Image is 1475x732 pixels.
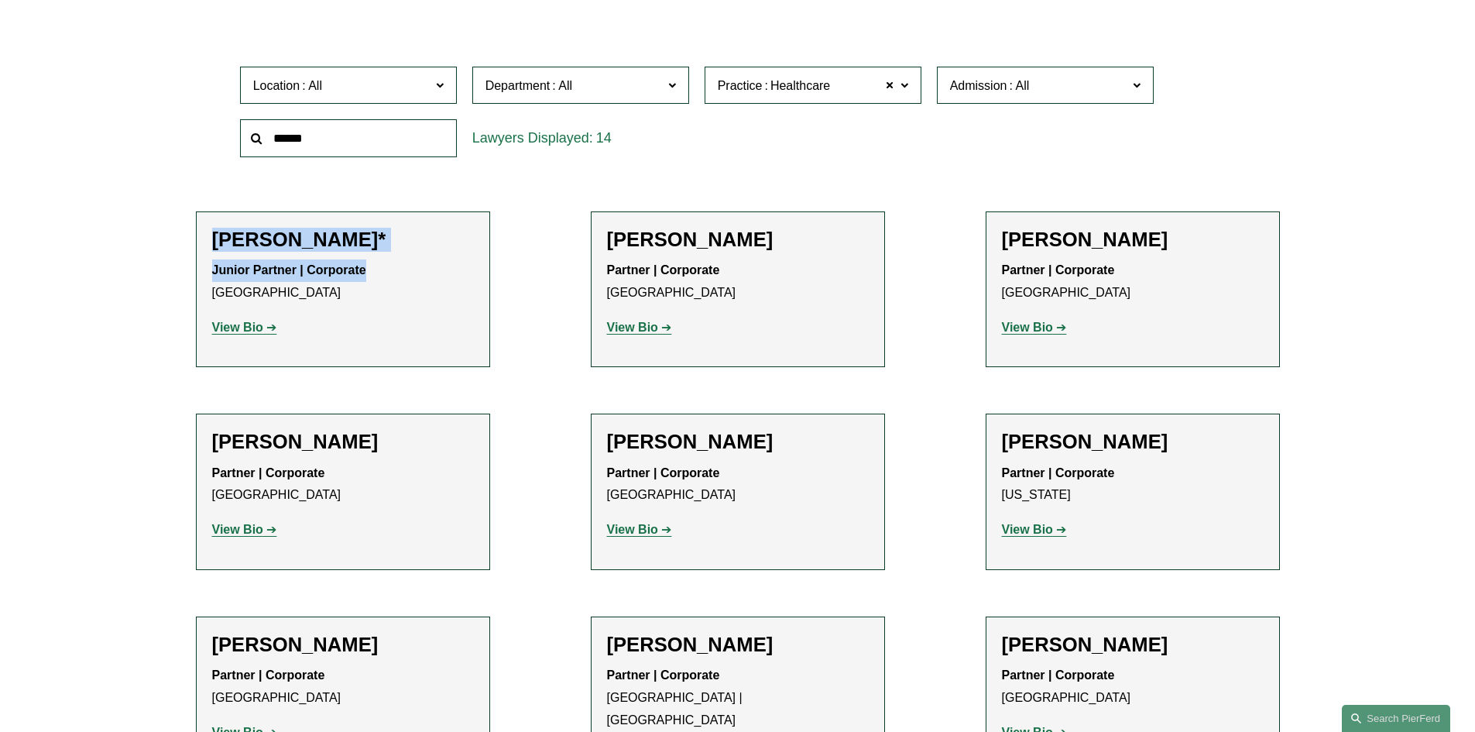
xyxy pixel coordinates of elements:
p: [GEOGRAPHIC_DATA] [607,462,869,507]
p: [GEOGRAPHIC_DATA] [212,462,474,507]
strong: Partner | Corporate [212,466,325,479]
span: Department [485,79,551,92]
p: [GEOGRAPHIC_DATA] | [GEOGRAPHIC_DATA] [607,665,869,731]
a: View Bio [607,321,672,334]
h2: [PERSON_NAME] [1002,633,1264,657]
strong: View Bio [212,321,263,334]
span: Practice [718,79,763,92]
p: [GEOGRAPHIC_DATA] [1002,259,1264,304]
strong: View Bio [607,523,658,536]
a: Search this site [1342,705,1450,732]
h2: [PERSON_NAME] [1002,228,1264,252]
h2: [PERSON_NAME] [607,430,869,454]
strong: Partner | Corporate [1002,668,1115,682]
h2: [PERSON_NAME] [607,633,869,657]
strong: View Bio [1002,523,1053,536]
strong: Partner | Corporate [1002,263,1115,277]
strong: Partner | Corporate [607,466,720,479]
h2: [PERSON_NAME] [212,633,474,657]
h2: [PERSON_NAME]* [212,228,474,252]
strong: Partner | Corporate [607,668,720,682]
p: [US_STATE] [1002,462,1264,507]
a: View Bio [607,523,672,536]
strong: View Bio [212,523,263,536]
strong: View Bio [607,321,658,334]
h2: [PERSON_NAME] [212,430,474,454]
strong: Partner | Corporate [607,263,720,277]
span: 14 [596,130,612,146]
p: [GEOGRAPHIC_DATA] [212,665,474,710]
p: [GEOGRAPHIC_DATA] [1002,665,1264,710]
h2: [PERSON_NAME] [607,228,869,252]
span: Admission [950,79,1007,92]
a: View Bio [1002,321,1067,334]
strong: Junior Partner | Corporate [212,263,366,277]
p: [GEOGRAPHIC_DATA] [607,259,869,304]
span: Healthcare [770,76,830,96]
strong: View Bio [1002,321,1053,334]
strong: Partner | Corporate [1002,466,1115,479]
a: View Bio [212,523,277,536]
span: Location [253,79,300,92]
a: View Bio [212,321,277,334]
p: [GEOGRAPHIC_DATA] [212,259,474,304]
h2: [PERSON_NAME] [1002,430,1264,454]
strong: Partner | Corporate [212,668,325,682]
a: View Bio [1002,523,1067,536]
